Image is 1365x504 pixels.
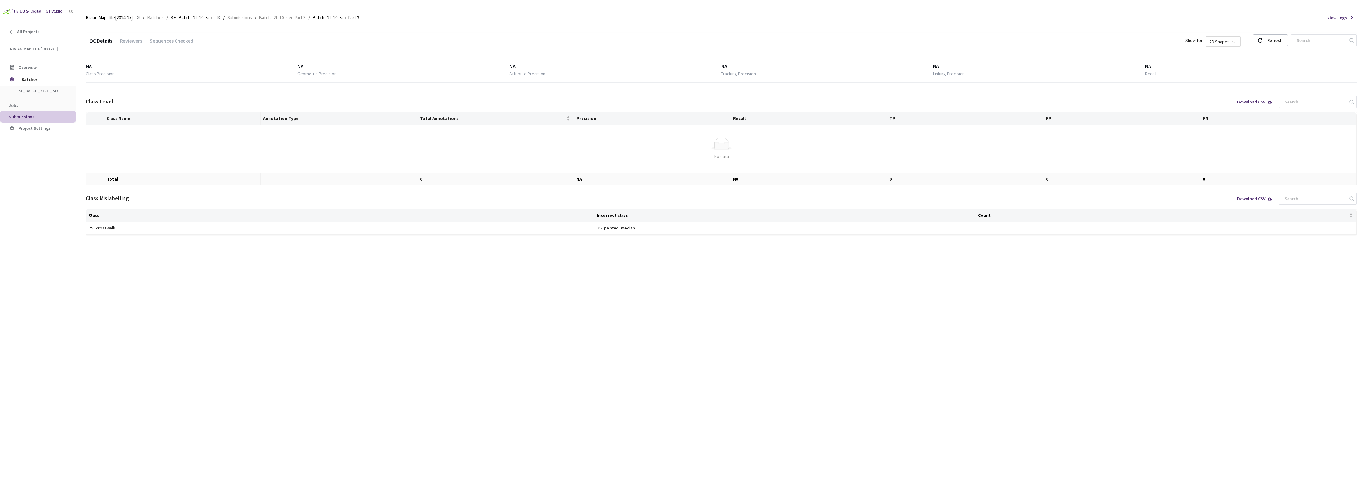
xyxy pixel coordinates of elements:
[226,14,253,21] a: Submissions
[86,63,297,70] div: NA
[574,112,730,125] th: Precision
[721,63,933,70] div: NA
[1237,100,1273,104] div: Download CSV
[86,14,133,22] span: Rivian Map Tile[2024-25]
[1200,173,1357,185] td: 0
[1200,112,1357,125] th: FN
[18,64,37,70] span: Overview
[146,37,197,48] div: Sequences Checked
[86,37,116,48] div: QC Details
[9,114,35,120] span: Submissions
[1293,35,1348,46] input: Search
[89,224,158,231] div: RS_crosswalk
[91,153,1352,160] div: No data
[1043,112,1200,125] th: FP
[89,213,99,218] a: Class
[417,173,574,185] td: 0
[597,224,667,231] div: RS_painted_median
[18,88,65,94] span: KF_Batch_21-10_sec
[1281,96,1348,108] input: Search
[10,46,67,52] span: Rivian Map Tile[2024-25]
[420,116,565,121] span: Total Annotations
[1209,37,1237,46] span: 2D Shapes
[170,14,213,22] span: KF_Batch_21-10_sec
[1145,70,1156,77] div: Recall
[46,8,63,15] div: GT Studio
[509,63,721,70] div: NA
[104,173,261,185] td: Total
[86,194,129,203] div: Class Mislabelling
[574,173,730,185] td: NA
[308,14,310,22] li: /
[17,29,40,35] span: All Projects
[509,70,545,77] div: Attribute Precision
[223,14,225,22] li: /
[255,14,256,22] li: /
[730,112,887,125] th: Recall
[259,14,306,22] span: Batch_21-10_sec Part 3
[1267,35,1282,46] div: Refresh
[730,173,887,185] td: NA
[1185,37,1202,44] span: Show for
[227,14,252,22] span: Submissions
[22,73,65,86] span: Batches
[933,70,965,77] div: Linking Precision
[1281,193,1348,204] input: Search
[86,97,113,106] div: Class Level
[933,63,1145,70] div: NA
[166,14,168,22] li: /
[9,103,18,108] span: Jobs
[261,112,417,125] th: Annotation Type
[417,112,574,125] th: Total Annotations
[1237,196,1273,201] div: Download CSV
[887,173,1043,185] td: 0
[1043,173,1200,185] td: 0
[297,63,509,70] div: NA
[312,14,364,22] span: Batch_21-10_sec Part 3 QC - [DATE]
[104,112,261,125] th: Class Name
[887,112,1043,125] th: TP
[597,213,628,218] a: Incorrect class
[146,14,165,21] a: Batches
[257,14,307,21] a: Batch_21-10_sec Part 3
[147,14,164,22] span: Batches
[116,37,146,48] div: Reviewers
[721,70,756,77] div: Tracking Precision
[297,70,336,77] div: Geometric Precision
[1145,63,1357,70] div: NA
[18,125,51,131] span: Project Settings
[143,14,144,22] li: /
[1327,14,1347,21] span: View Logs
[86,70,115,77] div: Class Precision
[978,213,991,218] a: Count
[978,225,988,231] span: 1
